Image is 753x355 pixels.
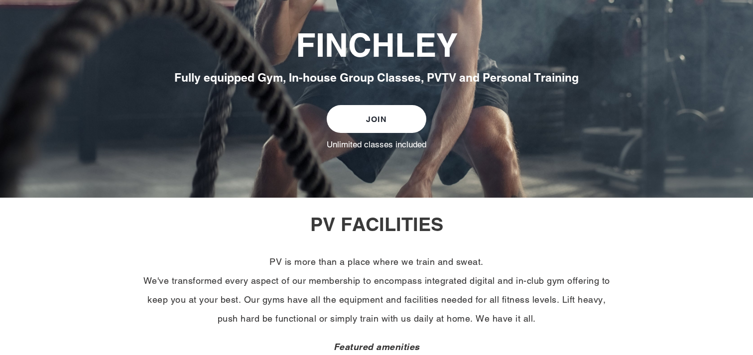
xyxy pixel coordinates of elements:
em: Featured amenities [334,342,420,352]
h2: FINCHLEY [105,26,648,65]
a: JOIN [327,105,426,133]
label: Unlimited classes included [327,139,426,150]
p: PV is more than a place where we train and sweat. We've transformed every aspect of our membershi... [137,252,616,328]
h2: PV FACILITIES [105,213,648,236]
span: Fully equipped Gym, In-house Group Classes, PVTV and Personal Training [174,71,579,84]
